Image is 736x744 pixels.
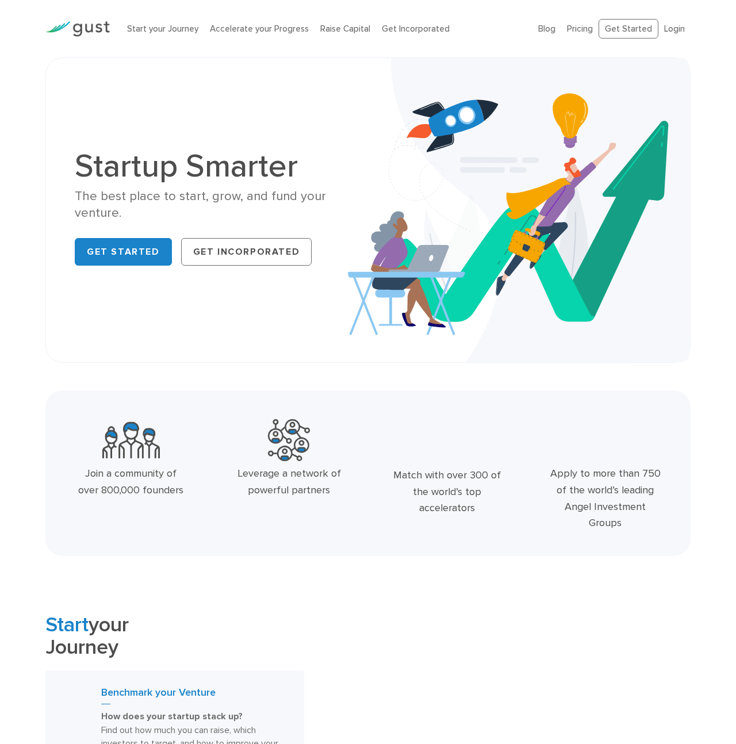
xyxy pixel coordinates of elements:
[233,466,346,499] div: Leverage a network of powerful partners
[75,188,359,222] div: The best place to start, grow, and fund your venture.
[348,58,690,362] img: Startup Smarter Hero
[538,24,555,34] a: Blog
[210,24,309,34] a: Accelerate your Progress
[75,466,187,499] div: Join a community of over 800,000 founders
[320,24,370,34] a: Raise Capital
[127,24,198,34] a: Start your Journey
[45,613,304,658] h2: your Journey
[101,686,289,704] h3: Benchmark your Venture
[45,612,89,637] span: Start
[102,419,160,461] img: Community Founders
[391,467,504,517] div: Match with over 300 of the world’s top accelerators
[101,711,243,722] strong: How does your startup stack up?
[75,150,359,182] h1: Startup Smarter
[382,24,450,34] a: Get Incorporated
[599,19,658,39] a: Get Started
[549,466,662,532] div: Apply to more than 750 of the world’s leading Angel Investment Groups
[664,24,685,34] a: Login
[75,238,172,266] a: Get Started
[567,24,593,34] a: Pricing
[45,21,110,37] img: Gust Logo
[181,238,312,266] a: Get Incorporated
[268,419,310,461] img: Powerful Partners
